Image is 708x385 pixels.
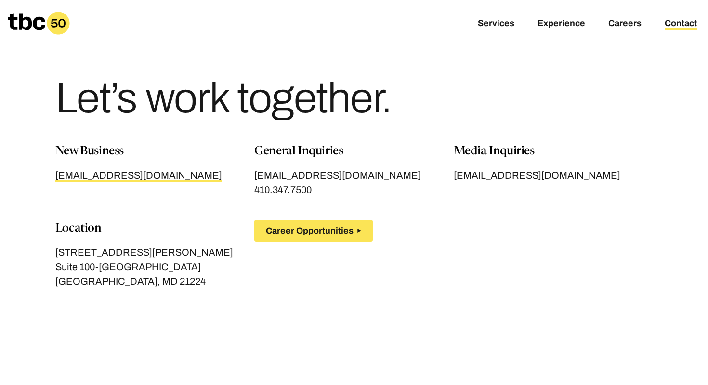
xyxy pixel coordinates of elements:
[254,220,373,242] button: Career Opportunities
[665,18,697,30] a: Contact
[254,184,312,197] span: 410.347.7500
[55,143,254,160] p: New Business
[55,168,254,182] a: [EMAIL_ADDRESS][DOMAIN_NAME]
[478,18,514,30] a: Services
[266,226,354,236] span: Career Opportunities
[254,182,312,197] a: 410.347.7500
[55,77,392,120] h1: Let’s work together.
[8,12,70,35] a: Homepage
[454,143,653,160] p: Media Inquiries
[254,170,421,182] span: [EMAIL_ADDRESS][DOMAIN_NAME]
[454,168,653,182] a: [EMAIL_ADDRESS][DOMAIN_NAME]
[55,260,254,274] p: Suite 100-[GEOGRAPHIC_DATA]
[254,168,453,182] a: [EMAIL_ADDRESS][DOMAIN_NAME]
[608,18,642,30] a: Careers
[55,170,222,182] span: [EMAIL_ADDRESS][DOMAIN_NAME]
[538,18,585,30] a: Experience
[55,274,254,289] p: [GEOGRAPHIC_DATA], MD 21224
[55,245,254,260] p: [STREET_ADDRESS][PERSON_NAME]
[55,220,254,237] p: Location
[454,170,620,182] span: [EMAIL_ADDRESS][DOMAIN_NAME]
[254,143,453,160] p: General Inquiries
